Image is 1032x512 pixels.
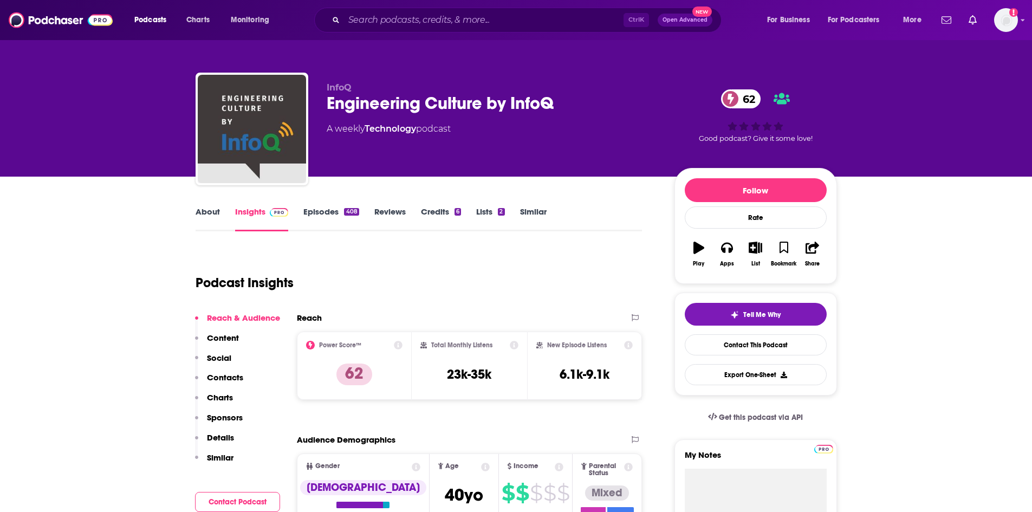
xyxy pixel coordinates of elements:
h2: New Episode Listens [547,341,607,349]
span: 40 yo [445,484,483,505]
button: Similar [195,452,233,472]
span: Logged in as tyllerbarner [994,8,1018,32]
a: Charts [179,11,216,29]
a: Show notifications dropdown [964,11,981,29]
p: Details [207,432,234,443]
button: open menu [821,11,895,29]
p: 62 [336,364,372,385]
div: Rate [685,206,827,229]
span: 62 [732,89,761,108]
p: Similar [207,452,233,463]
span: $ [557,484,569,502]
button: open menu [223,11,283,29]
span: For Business [767,12,810,28]
span: Open Advanced [663,17,708,23]
button: List [741,235,769,274]
span: Gender [315,463,340,470]
img: tell me why sparkle [730,310,739,319]
span: Charts [186,12,210,28]
div: Bookmark [771,261,796,267]
button: open menu [760,11,823,29]
div: A weekly podcast [327,122,451,135]
a: Lists2 [476,206,504,231]
div: List [751,261,760,267]
span: Age [445,463,459,470]
span: Income [514,463,538,470]
button: open menu [127,11,180,29]
p: Reach & Audience [207,313,280,323]
button: tell me why sparkleTell Me Why [685,303,827,326]
div: Mixed [585,485,629,501]
a: Episodes408 [303,206,359,231]
img: Podchaser Pro [814,445,833,453]
span: For Podcasters [828,12,880,28]
a: About [196,206,220,231]
span: Good podcast? Give it some love! [699,134,813,142]
a: Contact This Podcast [685,334,827,355]
div: 6 [455,208,461,216]
button: Social [195,353,231,373]
div: 62Good podcast? Give it some love! [674,82,837,150]
button: Contact Podcast [195,492,280,512]
a: Get this podcast via API [699,404,812,431]
p: Content [207,333,239,343]
h2: Reach [297,313,322,323]
button: Follow [685,178,827,202]
div: Play [693,261,704,267]
h2: Total Monthly Listens [431,341,492,349]
button: Play [685,235,713,274]
div: Share [805,261,820,267]
span: $ [502,484,515,502]
span: $ [530,484,542,502]
button: Contacts [195,372,243,392]
a: Technology [365,124,416,134]
span: InfoQ [327,82,352,93]
button: Content [195,333,239,353]
div: Search podcasts, credits, & more... [324,8,732,33]
div: Apps [720,261,734,267]
a: Similar [520,206,547,231]
button: open menu [895,11,935,29]
label: My Notes [685,450,827,469]
button: Sponsors [195,412,243,432]
a: Pro website [814,443,833,453]
span: New [692,7,712,17]
button: Bookmark [770,235,798,274]
a: Credits6 [421,206,461,231]
h3: 6.1k-9.1k [560,366,609,383]
img: Podchaser Pro [270,208,289,217]
button: Details [195,432,234,452]
span: Tell Me Why [743,310,781,319]
div: 408 [344,208,359,216]
a: Show notifications dropdown [937,11,956,29]
span: Ctrl K [624,13,649,27]
button: Export One-Sheet [685,364,827,385]
span: More [903,12,921,28]
span: $ [543,484,556,502]
div: [DEMOGRAPHIC_DATA] [300,480,426,495]
span: Get this podcast via API [719,413,803,422]
span: Podcasts [134,12,166,28]
p: Social [207,353,231,363]
a: 62 [721,89,761,108]
button: Open AdvancedNew [658,14,712,27]
button: Show profile menu [994,8,1018,32]
a: Reviews [374,206,406,231]
a: InsightsPodchaser Pro [235,206,289,231]
svg: Add a profile image [1009,8,1018,17]
span: Monitoring [231,12,269,28]
button: Reach & Audience [195,313,280,333]
h3: 23k-35k [447,366,491,383]
img: Engineering Culture by InfoQ [198,75,306,183]
button: Apps [713,235,741,274]
span: $ [516,484,529,502]
span: Parental Status [589,463,622,477]
input: Search podcasts, credits, & more... [344,11,624,29]
img: Podchaser - Follow, Share and Rate Podcasts [9,10,113,30]
div: 2 [498,208,504,216]
button: Charts [195,392,233,412]
h2: Audience Demographics [297,435,395,445]
p: Contacts [207,372,243,383]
